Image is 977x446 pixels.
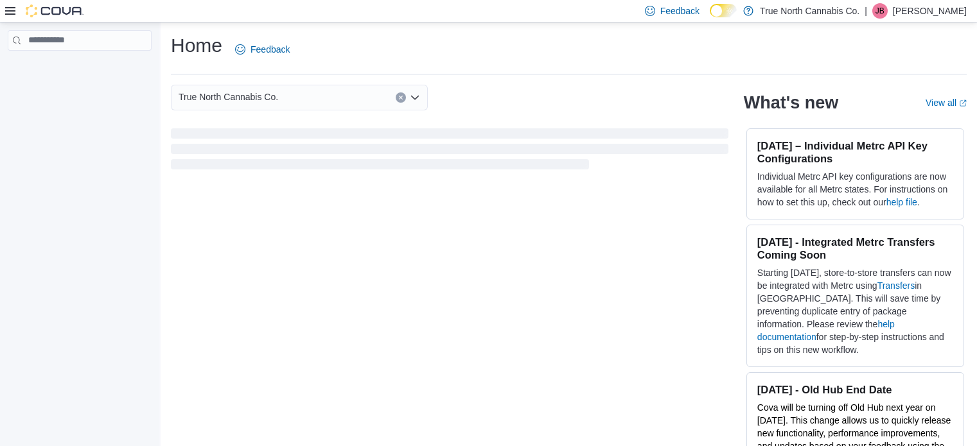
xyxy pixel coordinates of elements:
[251,43,290,56] span: Feedback
[744,92,838,113] h2: What's new
[410,92,420,103] button: Open list of options
[757,170,953,209] p: Individual Metrc API key configurations are now available for all Metrc states. For instructions ...
[926,98,967,108] a: View allExternal link
[893,3,967,19] p: [PERSON_NAME]
[171,131,728,172] span: Loading
[876,3,885,19] span: JB
[171,33,222,58] h1: Home
[760,3,859,19] p: True North Cannabis Co.
[865,3,867,19] p: |
[710,4,737,17] input: Dark Mode
[757,139,953,165] h3: [DATE] – Individual Metrc API Key Configurations
[179,89,278,105] span: True North Cannabis Co.
[872,3,888,19] div: Jeff Butcher
[8,53,152,84] nav: Complex example
[877,280,915,291] a: Transfers
[959,99,967,107] svg: External link
[757,236,953,261] h3: [DATE] - Integrated Metrc Transfers Coming Soon
[396,92,406,103] button: Clear input
[886,197,917,207] a: help file
[757,266,953,356] p: Starting [DATE], store-to-store transfers can now be integrated with Metrc using in [GEOGRAPHIC_D...
[230,37,295,62] a: Feedback
[757,383,953,396] h3: [DATE] - Old Hub End Date
[660,4,700,17] span: Feedback
[26,4,84,17] img: Cova
[757,319,895,342] a: help documentation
